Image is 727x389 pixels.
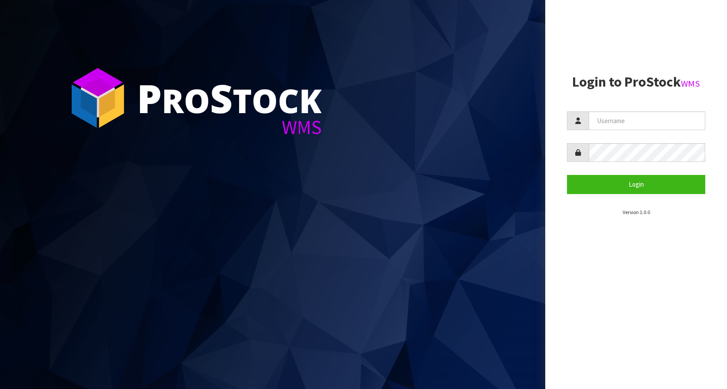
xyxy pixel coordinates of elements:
small: WMS [681,78,700,89]
div: WMS [137,117,322,137]
span: P [137,71,162,124]
h2: Login to ProStock [567,74,705,90]
button: Login [567,175,705,194]
div: ro tock [137,78,322,117]
small: Version 1.0.0 [623,209,650,215]
input: Username [589,111,705,130]
span: S [210,71,233,124]
img: ProStock Cube [65,65,130,131]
